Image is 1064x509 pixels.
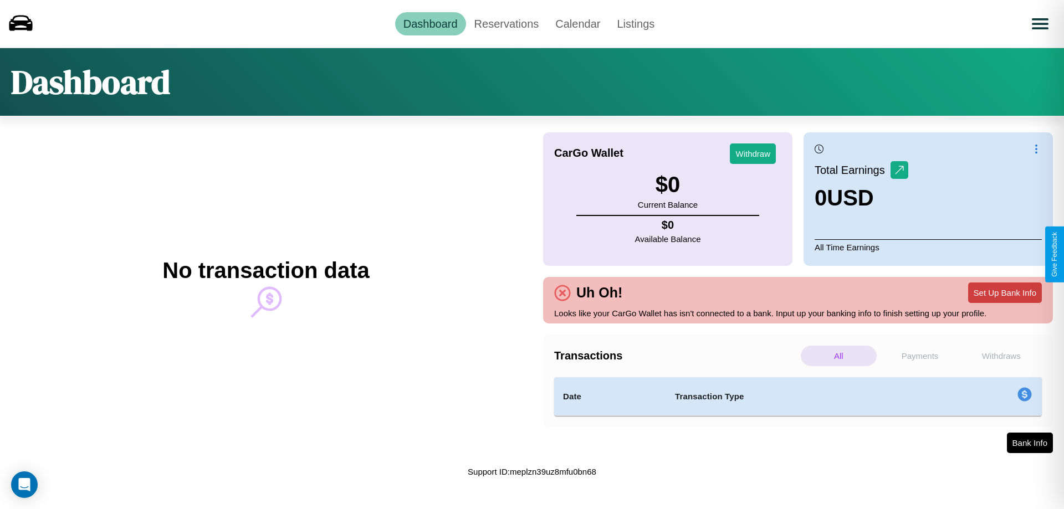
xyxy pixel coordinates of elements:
[963,346,1039,366] p: Withdraws
[1025,8,1056,39] button: Open menu
[395,12,466,35] a: Dashboard
[1007,433,1053,453] button: Bank Info
[815,239,1042,255] p: All Time Earnings
[554,147,623,160] h4: CarGo Wallet
[608,12,663,35] a: Listings
[635,219,701,232] h4: $ 0
[968,282,1042,303] button: Set Up Bank Info
[563,390,657,403] h4: Date
[730,143,776,164] button: Withdraw
[635,232,701,246] p: Available Balance
[11,59,170,105] h1: Dashboard
[1051,232,1058,277] div: Give Feedback
[547,12,608,35] a: Calendar
[815,160,891,180] p: Total Earnings
[638,172,698,197] h3: $ 0
[554,377,1042,416] table: simple table
[571,285,628,301] h4: Uh Oh!
[11,471,38,498] div: Open Intercom Messenger
[801,346,877,366] p: All
[554,306,1042,321] p: Looks like your CarGo Wallet has isn't connected to a bank. Input up your banking info to finish ...
[466,12,548,35] a: Reservations
[815,186,908,210] h3: 0 USD
[638,197,698,212] p: Current Balance
[882,346,958,366] p: Payments
[554,349,798,362] h4: Transactions
[162,258,369,283] h2: No transaction data
[468,464,596,479] p: Support ID: meplzn39uz8mfu0bn68
[675,390,927,403] h4: Transaction Type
